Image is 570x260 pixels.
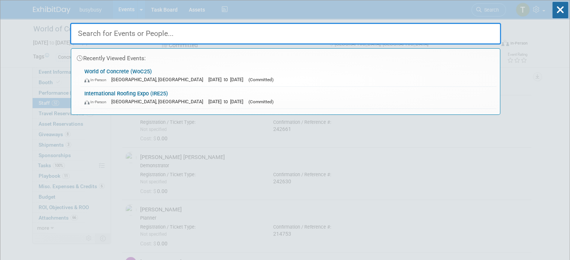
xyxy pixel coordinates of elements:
a: World of Concrete (WoC25) In-Person [GEOGRAPHIC_DATA], [GEOGRAPHIC_DATA] [DATE] to [DATE] (Commit... [81,65,496,86]
span: [DATE] to [DATE] [208,77,247,82]
input: Search for Events or People... [70,23,501,45]
span: (Committed) [248,99,274,104]
a: International Roofing Expo (IRE25) In-Person [GEOGRAPHIC_DATA], [GEOGRAPHIC_DATA] [DATE] to [DATE... [81,87,496,108]
span: [GEOGRAPHIC_DATA], [GEOGRAPHIC_DATA] [111,99,207,104]
span: [DATE] to [DATE] [208,99,247,104]
span: In-Person [84,77,110,82]
span: [GEOGRAPHIC_DATA], [GEOGRAPHIC_DATA] [111,77,207,82]
span: (Committed) [248,77,274,82]
span: In-Person [84,100,110,104]
div: Recently Viewed Events: [75,49,496,65]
